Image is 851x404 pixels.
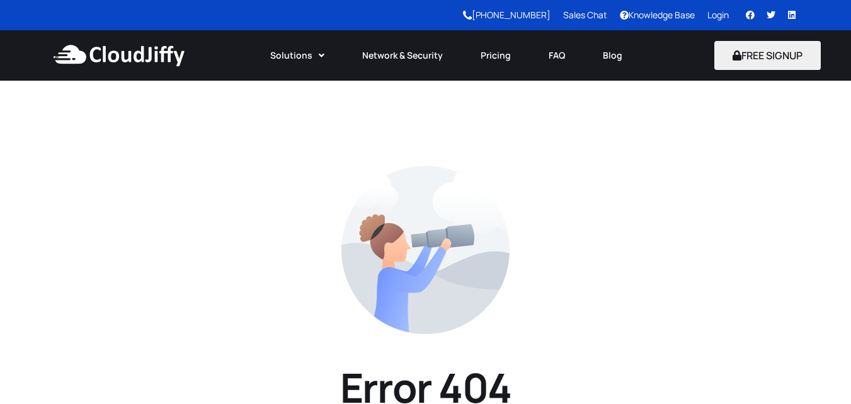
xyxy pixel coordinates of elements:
[463,9,551,21] a: [PHONE_NUMBER]
[584,42,641,69] a: Blog
[530,42,584,69] a: FAQ
[714,41,821,70] button: FREE SIGNUP
[343,42,462,69] a: Network & Security
[563,9,607,21] a: Sales Chat
[714,49,821,62] a: FREE SIGNUP
[620,9,695,21] a: Knowledge Base
[251,42,343,69] a: Solutions
[707,9,729,21] a: Login
[341,166,510,334] img: Page Not Found
[462,42,530,69] a: Pricing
